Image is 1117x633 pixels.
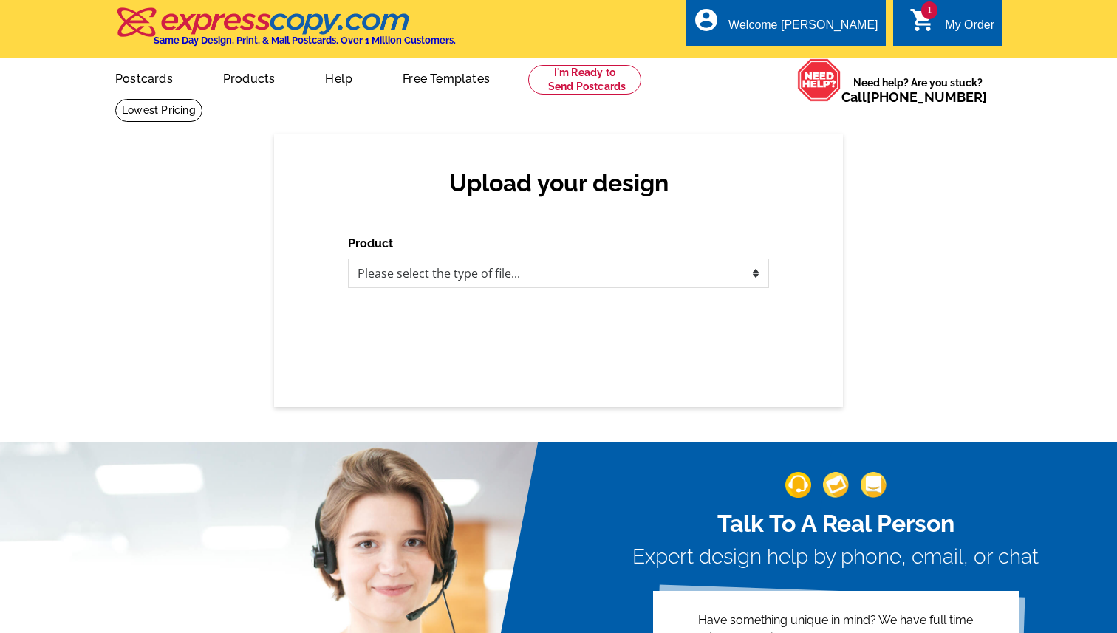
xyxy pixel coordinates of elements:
a: [PHONE_NUMBER] [867,89,987,105]
a: Same Day Design, Print, & Mail Postcards. Over 1 Million Customers. [115,18,456,46]
img: support-img-2.png [823,472,849,498]
h3: Expert design help by phone, email, or chat [632,544,1039,569]
a: Products [199,60,299,95]
h2: Talk To A Real Person [632,510,1039,538]
i: account_circle [693,7,720,33]
a: Help [301,60,376,95]
div: My Order [945,18,994,39]
img: support-img-1.png [785,472,811,498]
i: shopping_cart [909,7,936,33]
a: 1 shopping_cart My Order [909,16,994,35]
span: 1 [921,1,937,19]
div: Welcome [PERSON_NAME] [728,18,878,39]
h4: Same Day Design, Print, & Mail Postcards. Over 1 Million Customers. [154,35,456,46]
a: Free Templates [379,60,513,95]
h2: Upload your design [363,169,754,197]
span: Call [841,89,987,105]
a: Postcards [92,60,197,95]
img: support-img-3_1.png [861,472,887,498]
img: help [797,58,841,102]
span: Need help? Are you stuck? [841,75,994,105]
label: Product [348,235,393,253]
